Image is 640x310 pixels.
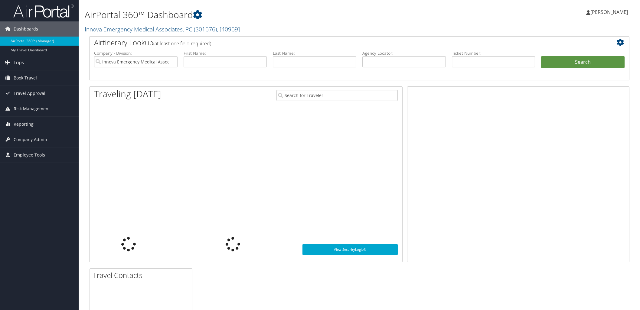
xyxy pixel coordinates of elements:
a: Innova Emergency Medical Associates, PC [85,25,240,33]
span: Risk Management [14,101,50,116]
label: First Name: [184,50,267,56]
h2: Airtinerary Lookup [94,37,580,48]
span: Dashboards [14,21,38,37]
span: Company Admin [14,132,47,147]
span: Travel Approval [14,86,45,101]
span: (at least one field required) [153,40,211,47]
label: Last Name: [273,50,356,56]
img: airportal-logo.png [13,4,74,18]
h1: Traveling [DATE] [94,88,161,100]
span: ( 301676 ) [194,25,217,33]
button: Search [541,56,625,68]
h1: AirPortal 360™ Dashboard [85,8,451,21]
h2: Travel Contacts [93,270,192,280]
input: Search for Traveler [276,90,398,101]
span: Trips [14,55,24,70]
span: Reporting [14,117,34,132]
a: [PERSON_NAME] [586,3,634,21]
span: Book Travel [14,70,37,86]
label: Ticket Number: [452,50,535,56]
label: Agency Locator: [362,50,446,56]
span: [PERSON_NAME] [590,9,628,15]
span: Employee Tools [14,147,45,163]
a: View SecurityLogic® [302,244,398,255]
label: Company - Division: [94,50,178,56]
span: , [ 40969 ] [217,25,240,33]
